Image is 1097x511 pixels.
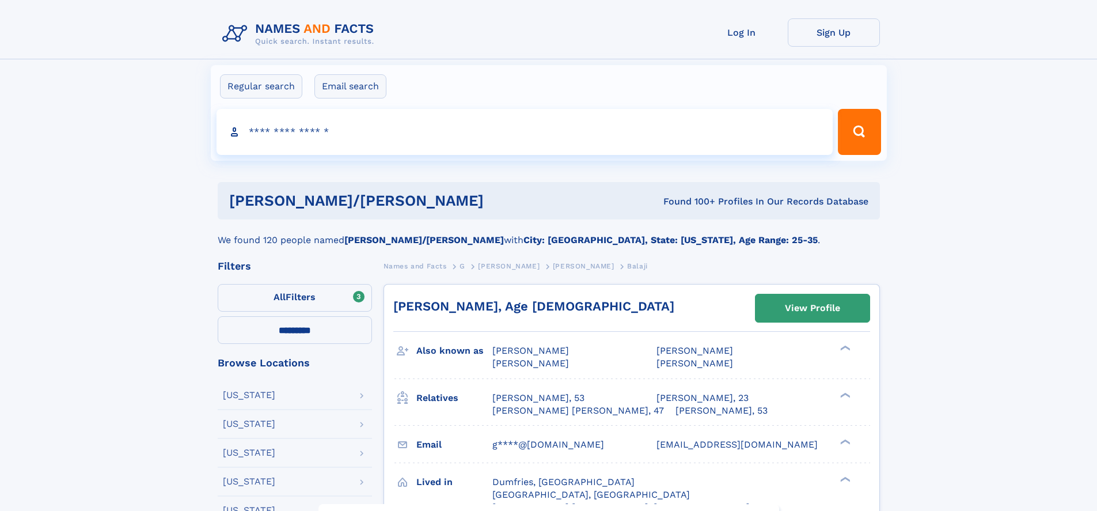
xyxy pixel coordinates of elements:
div: Browse Locations [218,358,372,368]
h1: [PERSON_NAME]/[PERSON_NAME] [229,194,574,208]
div: ❯ [837,475,851,483]
b: [PERSON_NAME]/[PERSON_NAME] [344,234,504,245]
div: We found 120 people named with . [218,219,880,247]
h3: Also known as [416,341,492,361]
a: [PERSON_NAME], 53 [492,392,584,404]
a: [PERSON_NAME] [553,259,614,273]
a: [PERSON_NAME] [PERSON_NAME], 47 [492,404,664,417]
a: [PERSON_NAME], Age [DEMOGRAPHIC_DATA] [393,299,674,313]
a: [PERSON_NAME], 53 [675,404,768,417]
span: [PERSON_NAME] [478,262,540,270]
span: [EMAIL_ADDRESS][DOMAIN_NAME] [656,439,818,450]
h3: Email [416,435,492,455]
img: Logo Names and Facts [218,18,384,50]
div: [US_STATE] [223,419,275,429]
span: Balaji [627,262,648,270]
a: Names and Facts [384,259,447,273]
span: [PERSON_NAME] [492,345,569,356]
div: Found 100+ Profiles In Our Records Database [574,195,868,208]
h3: Relatives [416,388,492,408]
span: All [274,292,286,302]
div: ❯ [837,438,851,445]
b: City: [GEOGRAPHIC_DATA], State: [US_STATE], Age Range: 25-35 [523,234,818,245]
a: G [460,259,465,273]
h3: Lived in [416,472,492,492]
div: View Profile [785,295,840,321]
div: Filters [218,261,372,271]
span: [PERSON_NAME] [553,262,614,270]
a: View Profile [756,294,870,322]
a: Sign Up [788,18,880,47]
div: ❯ [837,345,851,352]
span: [PERSON_NAME] [492,358,569,369]
label: Email search [314,74,386,99]
a: [PERSON_NAME], 23 [656,392,749,404]
span: [PERSON_NAME] [656,345,733,356]
span: G [460,262,465,270]
label: Regular search [220,74,302,99]
span: Dumfries, [GEOGRAPHIC_DATA] [492,476,635,487]
button: Search Button [838,109,880,155]
input: search input [217,109,833,155]
div: ❯ [837,391,851,399]
div: [US_STATE] [223,477,275,486]
a: [PERSON_NAME] [478,259,540,273]
a: Log In [696,18,788,47]
span: [PERSON_NAME] [656,358,733,369]
span: [GEOGRAPHIC_DATA], [GEOGRAPHIC_DATA] [492,489,690,500]
div: [US_STATE] [223,448,275,457]
label: Filters [218,284,372,312]
div: [US_STATE] [223,391,275,400]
